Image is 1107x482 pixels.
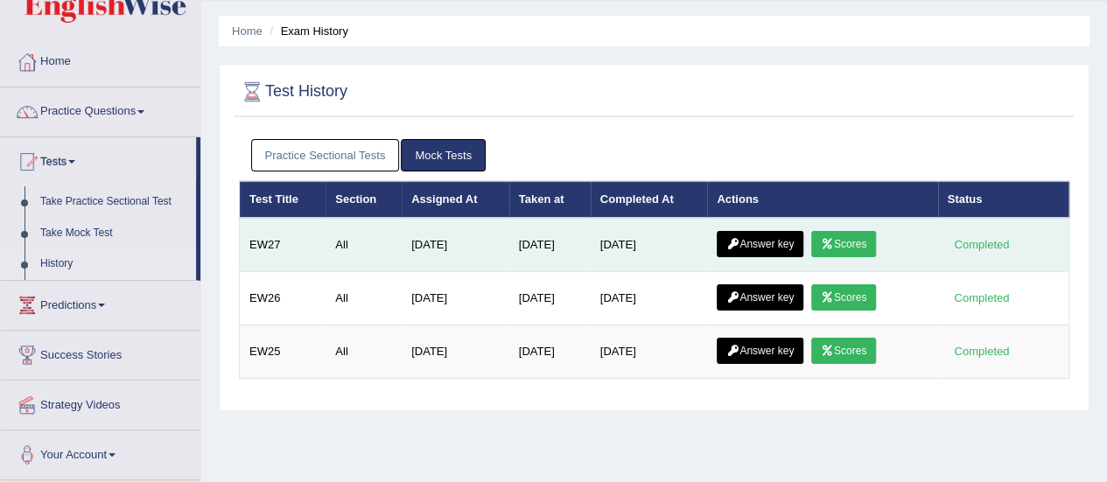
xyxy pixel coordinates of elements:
[326,272,402,325] td: All
[509,272,591,325] td: [DATE]
[1,381,200,424] a: Strategy Videos
[1,331,200,374] a: Success Stories
[1,87,200,131] a: Practice Questions
[239,79,347,105] h2: Test History
[591,325,708,379] td: [DATE]
[402,272,509,325] td: [DATE]
[509,325,591,379] td: [DATE]
[1,281,200,325] a: Predictions
[509,181,591,218] th: Taken at
[717,284,803,311] a: Answer key
[717,231,803,257] a: Answer key
[251,139,400,171] a: Practice Sectional Tests
[401,139,486,171] a: Mock Tests
[811,284,876,311] a: Scores
[938,181,1069,218] th: Status
[326,181,402,218] th: Section
[240,181,326,218] th: Test Title
[1,430,200,474] a: Your Account
[240,272,326,325] td: EW26
[32,186,196,218] a: Take Practice Sectional Test
[32,248,196,280] a: History
[591,218,708,272] td: [DATE]
[707,181,937,218] th: Actions
[265,23,348,39] li: Exam History
[811,231,876,257] a: Scores
[717,338,803,364] a: Answer key
[240,218,326,272] td: EW27
[326,325,402,379] td: All
[1,38,200,81] a: Home
[948,342,1016,360] div: Completed
[591,181,708,218] th: Completed At
[1,137,196,181] a: Tests
[232,24,263,38] a: Home
[326,218,402,272] td: All
[948,289,1016,307] div: Completed
[32,218,196,249] a: Take Mock Test
[509,218,591,272] td: [DATE]
[811,338,876,364] a: Scores
[402,325,509,379] td: [DATE]
[402,218,509,272] td: [DATE]
[591,272,708,325] td: [DATE]
[402,181,509,218] th: Assigned At
[240,325,326,379] td: EW25
[948,235,1016,254] div: Completed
